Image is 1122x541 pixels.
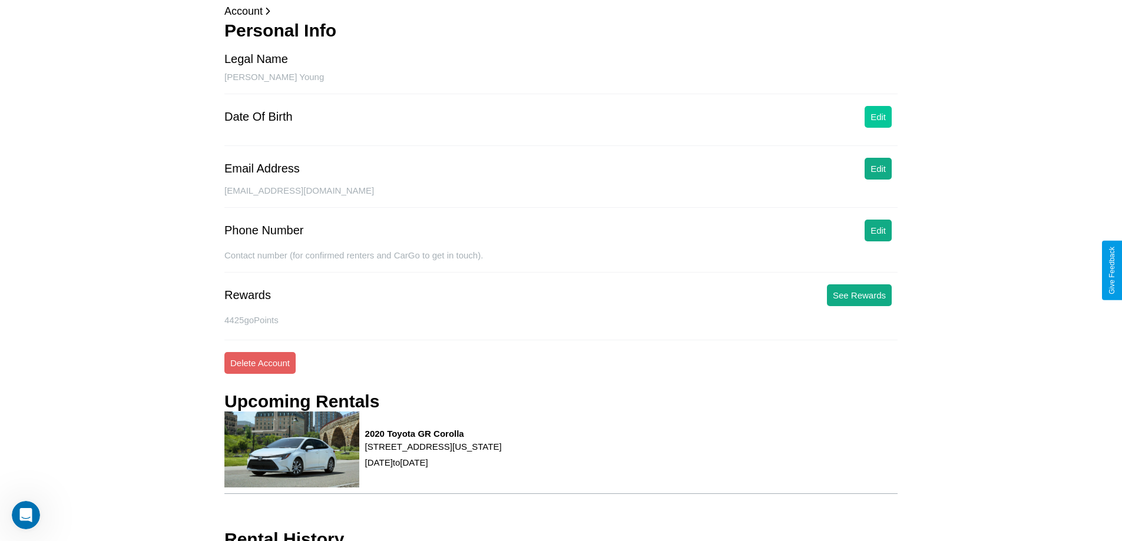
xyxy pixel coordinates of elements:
[224,352,296,374] button: Delete Account
[224,21,898,41] h3: Personal Info
[12,501,40,529] iframe: Intercom live chat
[224,250,898,273] div: Contact number (for confirmed renters and CarGo to get in touch).
[224,162,300,175] div: Email Address
[865,220,892,241] button: Edit
[224,2,898,21] p: Account
[865,106,892,128] button: Edit
[224,391,379,411] h3: Upcoming Rentals
[224,312,898,328] p: 4425 goPoints
[1108,247,1116,294] div: Give Feedback
[365,454,502,470] p: [DATE] to [DATE]
[224,52,288,66] div: Legal Name
[224,411,359,487] img: rental
[224,110,293,124] div: Date Of Birth
[224,72,898,94] div: [PERSON_NAME] Young
[224,288,271,302] div: Rewards
[365,429,502,439] h3: 2020 Toyota GR Corolla
[865,158,892,180] button: Edit
[827,284,892,306] button: See Rewards
[224,224,304,237] div: Phone Number
[365,439,502,454] p: [STREET_ADDRESS][US_STATE]
[224,185,898,208] div: [EMAIL_ADDRESS][DOMAIN_NAME]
